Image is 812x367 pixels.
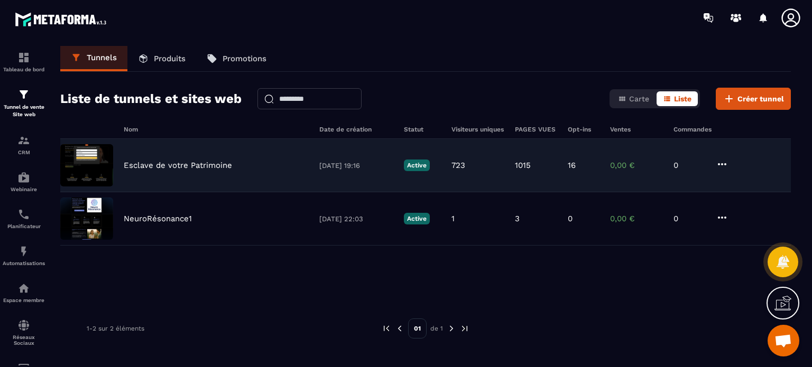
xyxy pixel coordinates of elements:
[612,91,656,106] button: Carte
[60,144,113,186] img: image
[716,88,791,110] button: Créer tunnel
[3,103,45,118] p: Tunnel de vente Site web
[60,88,242,109] h2: Liste de tunnels et sites web
[60,197,113,240] img: image
[737,93,784,104] span: Créer tunnel
[319,126,393,133] h6: Date de création
[87,53,117,62] p: Tunnels
[515,126,557,133] h6: PAGES VUES
[3,186,45,192] p: Webinaire
[154,54,186,63] p: Produits
[17,245,30,258] img: automations
[17,88,30,101] img: formation
[3,149,45,155] p: CRM
[657,91,698,106] button: Liste
[17,134,30,147] img: formation
[3,200,45,237] a: schedulerschedulerPlanificateur
[319,162,393,170] p: [DATE] 19:16
[673,126,712,133] h6: Commandes
[451,214,455,223] p: 1
[430,324,443,333] p: de 1
[610,214,663,223] p: 0,00 €
[395,324,404,333] img: prev
[124,161,232,170] p: Esclave de votre Patrimoine
[17,282,30,295] img: automations
[17,51,30,64] img: formation
[568,214,573,223] p: 0
[629,95,649,103] span: Carte
[3,334,45,346] p: Réseaux Sociaux
[447,324,456,333] img: next
[515,161,531,170] p: 1015
[3,43,45,80] a: formationformationTableau de bord
[451,126,504,133] h6: Visiteurs uniques
[319,215,393,223] p: [DATE] 22:03
[460,324,469,333] img: next
[3,67,45,72] p: Tableau de bord
[408,318,427,338] p: 01
[3,260,45,266] p: Automatisations
[15,10,110,29] img: logo
[127,46,196,71] a: Produits
[17,208,30,221] img: scheduler
[673,214,705,223] p: 0
[87,325,144,332] p: 1-2 sur 2 éléments
[610,161,663,170] p: 0,00 €
[3,126,45,163] a: formationformationCRM
[404,213,430,224] p: Active
[3,223,45,229] p: Planificateur
[674,95,691,103] span: Liste
[60,46,127,71] a: Tunnels
[124,126,309,133] h6: Nom
[3,80,45,126] a: formationformationTunnel de vente Site web
[768,325,799,356] div: Ouvrir le chat
[17,171,30,184] img: automations
[568,126,599,133] h6: Opt-ins
[3,297,45,303] p: Espace membre
[404,126,441,133] h6: Statut
[451,161,465,170] p: 723
[196,46,277,71] a: Promotions
[610,126,663,133] h6: Ventes
[382,324,391,333] img: prev
[3,311,45,354] a: social-networksocial-networkRéseaux Sociaux
[515,214,520,223] p: 3
[124,214,192,223] p: NeuroRésonance1
[17,319,30,332] img: social-network
[673,161,705,170] p: 0
[3,237,45,274] a: automationsautomationsAutomatisations
[223,54,266,63] p: Promotions
[568,161,576,170] p: 16
[404,159,430,171] p: Active
[3,274,45,311] a: automationsautomationsEspace membre
[3,163,45,200] a: automationsautomationsWebinaire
